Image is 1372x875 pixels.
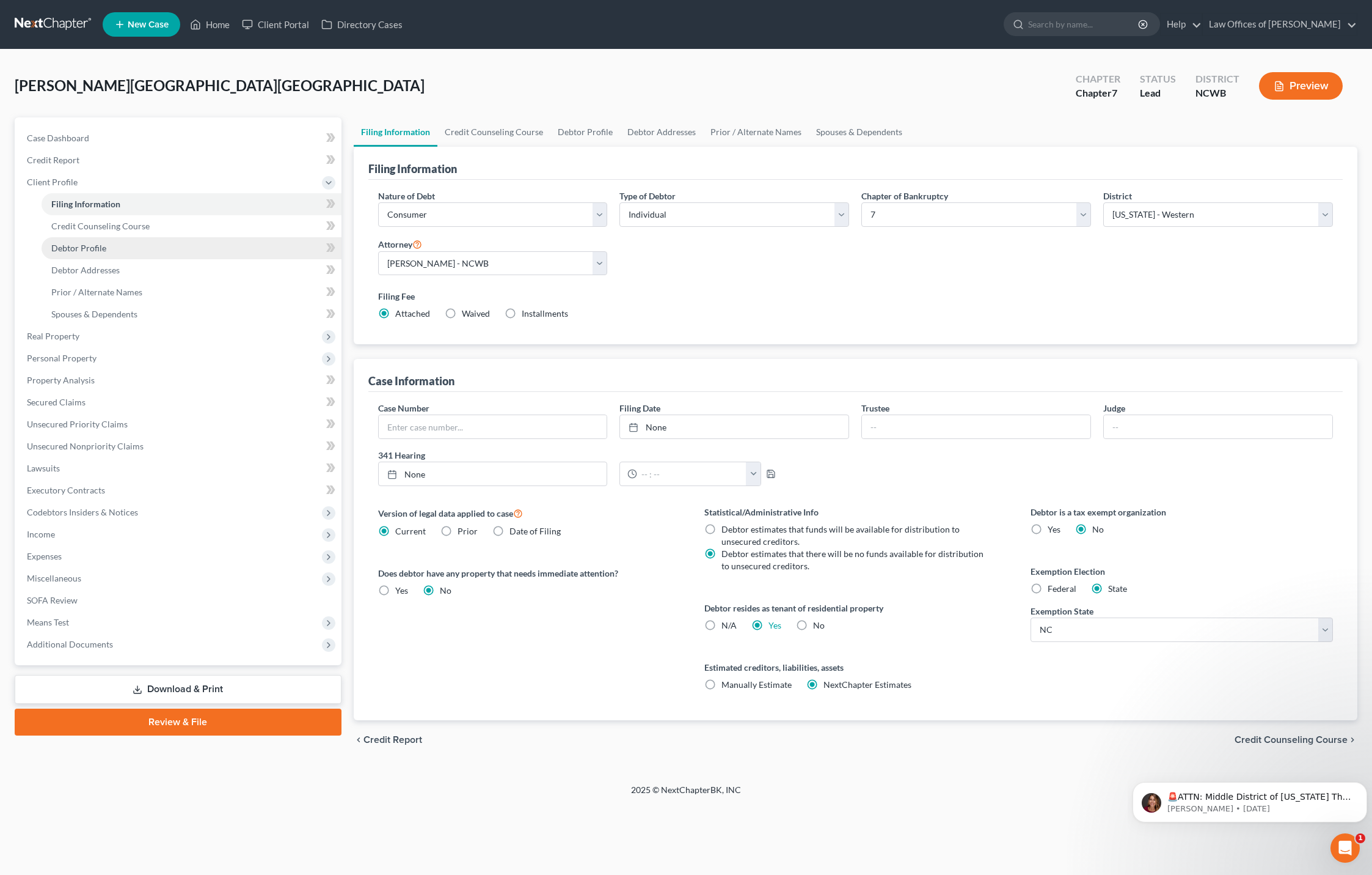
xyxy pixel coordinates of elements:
label: Judge [1103,402,1125,415]
span: Current [395,526,426,536]
input: -- [1104,415,1332,438]
a: Case Dashboard [17,127,341,149]
div: Case Information [368,374,454,388]
div: Status [1140,72,1176,86]
a: Directory Cases [315,13,409,35]
span: Real Property [27,331,79,341]
span: Personal Property [27,353,97,363]
a: Credit Counseling Course [42,215,341,237]
a: Debtor Addresses [620,117,703,147]
span: Attached [395,308,430,319]
button: Preview [1259,72,1343,100]
a: Home [184,13,236,35]
span: Means Test [27,617,69,627]
a: Download & Print [15,675,341,704]
a: Filing Information [354,117,437,147]
a: Review & File [15,709,341,736]
div: NCWB [1195,86,1239,100]
div: District [1195,72,1239,86]
a: Debtor Addresses [42,259,341,281]
a: Unsecured Nonpriority Claims [17,435,341,457]
input: -- [862,415,1090,438]
span: Debtor Profile [51,243,106,253]
label: Type of Debtor [619,190,676,202]
input: Search by name... [1028,13,1140,35]
span: Unsecured Nonpriority Claims [27,441,144,451]
span: Lawsuits [27,463,60,473]
span: New Case [128,20,169,29]
a: Yes [768,620,781,630]
span: Filing Information [51,199,120,209]
button: Credit Counseling Course chevron_right [1235,735,1357,745]
span: Client Profile [27,177,78,187]
span: Credit Report [363,735,422,745]
label: Trustee [861,402,889,415]
span: Manually Estimate [721,679,792,690]
a: Debtor Profile [550,117,620,147]
span: Income [27,529,55,539]
span: Credit Report [27,155,79,165]
a: Property Analysis [17,369,341,391]
div: Chapter [1076,72,1120,86]
a: None [620,415,848,438]
label: Estimated creditors, liabilities, assets [704,661,1006,674]
label: 341 Hearing [372,449,856,462]
label: Filing Fee [378,290,1334,303]
a: Prior / Alternate Names [703,117,809,147]
a: Prior / Alternate Names [42,281,341,303]
span: Property Analysis [27,375,95,385]
a: None [379,462,607,485]
span: Prior / Alternate Names [51,287,142,297]
a: Credit Counseling Course [437,117,550,147]
span: Waived [462,308,490,319]
span: [PERSON_NAME][GEOGRAPHIC_DATA][GEOGRAPHIC_DATA] [15,76,425,94]
span: Expenses [27,551,62,561]
label: Debtor is a tax exempt organization [1031,506,1332,519]
span: Additional Documents [27,639,113,649]
div: Chapter [1076,86,1120,100]
a: Client Portal [236,13,315,35]
span: Prior [458,526,478,536]
span: Debtor estimates that funds will be available for distribution to unsecured creditors. [721,524,960,547]
label: Exemption State [1031,605,1093,618]
span: Unsecured Priority Claims [27,419,128,429]
i: chevron_right [1348,735,1357,745]
span: Yes [395,585,408,596]
label: Version of legal data applied to case [378,506,680,520]
button: chevron_left Credit Report [354,735,422,745]
span: No [440,585,451,596]
span: Federal [1048,583,1076,594]
div: Lead [1140,86,1176,100]
a: Unsecured Priority Claims [17,413,341,435]
label: District [1103,190,1132,202]
span: Date of Filing [509,526,561,536]
span: No [1092,524,1104,534]
iframe: Intercom live chat [1330,833,1360,863]
span: 7 [1112,87,1117,98]
a: Lawsuits [17,457,341,479]
span: Installments [522,308,568,319]
label: Does debtor have any property that needs immediate attention? [378,567,680,580]
span: 1 [1356,833,1365,843]
span: SOFA Review [27,595,78,605]
div: Filing Information [368,161,457,176]
span: Spouses & Dependents [51,309,137,319]
span: State [1108,583,1127,594]
a: Secured Claims [17,391,341,413]
iframe: Intercom notifications message [1128,756,1372,842]
label: Nature of Debt [378,190,435,202]
span: Executory Contracts [27,485,105,495]
i: chevron_left [354,735,363,745]
a: Spouses & Dependents [42,303,341,325]
label: Exemption Election [1031,565,1332,578]
span: Secured Claims [27,397,86,407]
label: Attorney [378,237,422,251]
input: Enter case number... [379,415,607,438]
label: Debtor resides as tenant of residential property [704,602,1006,615]
span: Case Dashboard [27,133,89,143]
input: -- : -- [637,462,746,485]
span: Debtor estimates that there will be no funds available for distribution to unsecured creditors. [721,548,983,571]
